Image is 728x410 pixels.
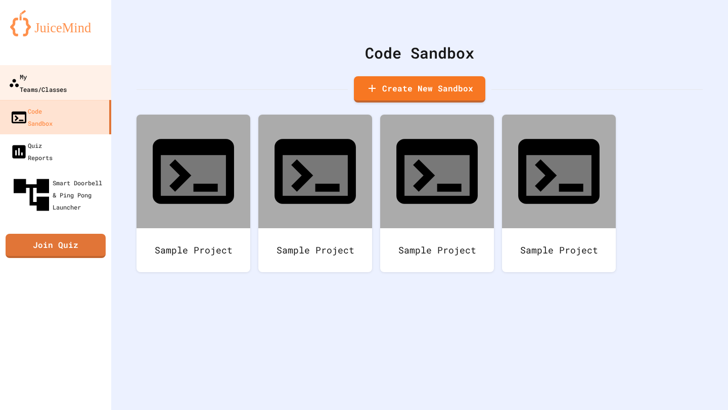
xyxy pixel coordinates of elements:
[380,228,494,272] div: Sample Project
[10,139,53,164] div: Quiz Reports
[136,41,703,64] div: Code Sandbox
[10,105,53,129] div: Code Sandbox
[502,228,616,272] div: Sample Project
[10,10,101,36] img: logo-orange.svg
[380,115,494,272] a: Sample Project
[502,115,616,272] a: Sample Project
[6,234,106,258] a: Join Quiz
[258,115,372,272] a: Sample Project
[136,115,250,272] a: Sample Project
[258,228,372,272] div: Sample Project
[10,174,107,216] div: Smart Doorbell & Ping Pong Launcher
[136,228,250,272] div: Sample Project
[9,70,67,95] div: My Teams/Classes
[354,76,485,102] a: Create New Sandbox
